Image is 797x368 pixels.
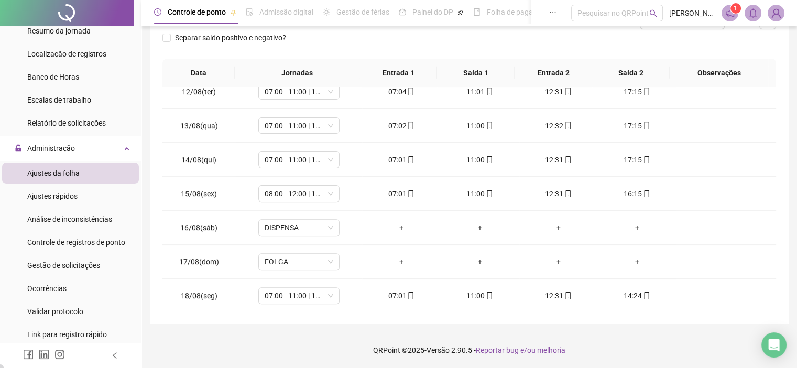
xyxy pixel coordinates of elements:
[476,346,565,354] span: Reportar bug e/ou melhoria
[684,188,746,199] div: -
[528,86,589,97] div: 12:31
[642,88,650,95] span: mobile
[730,3,741,14] sup: 1
[485,88,493,95] span: mobile
[15,144,22,152] span: lock
[370,290,432,302] div: 07:01
[370,256,432,267] div: +
[265,288,333,304] span: 07:00 - 11:00 | 12:30 - 17:15
[406,190,414,197] span: mobile
[449,256,511,267] div: +
[27,119,106,127] span: Relatório de solicitações
[670,59,768,87] th: Observações
[406,88,414,95] span: mobile
[359,59,437,87] th: Entrada 1
[171,32,290,43] span: Separar saldo positivo e negativo?
[230,9,236,16] span: pushpin
[27,215,112,224] span: Análise de inconsistências
[182,87,216,96] span: 12/08(ter)
[370,120,432,131] div: 07:02
[592,59,670,87] th: Saída 2
[181,189,217,198] span: 15/08(sex)
[528,154,589,165] div: 12:31
[265,220,333,236] span: DISPENSA
[449,86,511,97] div: 11:01
[563,190,572,197] span: mobile
[649,9,657,17] span: search
[27,96,91,104] span: Escalas de trabalho
[27,169,80,177] span: Ajustes da folha
[606,120,668,131] div: 17:15
[27,73,79,81] span: Banco de Horas
[642,122,650,129] span: mobile
[27,238,125,247] span: Controle de registros de ponto
[606,222,668,233] div: +
[684,120,746,131] div: -
[642,190,650,197] span: mobile
[412,8,453,16] span: Painel do DP
[27,144,75,152] span: Administração
[27,307,83,316] span: Validar protocolo
[606,154,668,165] div: 17:15
[449,120,511,131] div: 11:00
[180,121,218,130] span: 13/08(qua)
[406,292,414,299] span: mobile
[111,352,118,359] span: left
[473,8,481,16] span: book
[669,7,715,19] span: [PERSON_NAME]
[427,346,450,354] span: Versão
[154,8,161,16] span: clock-circle
[449,154,511,165] div: 11:00
[606,256,668,267] div: +
[27,192,78,200] span: Ajustes rápidos
[684,86,746,97] div: -
[684,290,746,302] div: -
[485,122,493,129] span: mobile
[642,156,650,163] span: mobile
[162,59,235,87] th: Data
[27,284,67,293] span: Ocorrências
[563,122,572,129] span: mobile
[768,5,784,21] img: 92276
[515,59,592,87] th: Entrada 2
[265,84,333,99] span: 07:00 - 11:00 | 12:30 - 17:15
[181,292,217,300] span: 18/08(seg)
[23,349,34,360] span: facebook
[27,261,100,270] span: Gestão de solicitações
[528,120,589,131] div: 12:32
[528,222,589,233] div: +
[370,188,432,199] div: 07:01
[606,290,668,302] div: 14:24
[265,152,333,168] span: 07:00 - 11:00 | 12:30 - 17:15
[246,8,253,16] span: file-done
[563,88,572,95] span: mobile
[528,256,589,267] div: +
[259,8,313,16] span: Admissão digital
[54,349,65,360] span: instagram
[734,5,737,12] span: 1
[265,186,333,202] span: 08:00 - 12:00 | 13:00 - 17:00
[606,188,668,199] div: 16:15
[528,290,589,302] div: 12:31
[406,156,414,163] span: mobile
[179,258,219,266] span: 17/08(dom)
[39,349,49,360] span: linkedin
[181,155,216,164] span: 14/08(qui)
[449,188,511,199] div: 11:00
[725,8,735,18] span: notification
[406,122,414,129] span: mobile
[180,224,217,232] span: 16/08(sáb)
[27,27,91,35] span: Resumo da jornada
[684,222,746,233] div: -
[168,8,226,16] span: Controle de ponto
[449,222,511,233] div: +
[678,67,760,79] span: Observações
[265,254,333,270] span: FOLGA
[684,256,746,267] div: -
[563,292,572,299] span: mobile
[748,8,758,18] span: bell
[27,330,107,339] span: Link para registro rápido
[399,8,406,16] span: dashboard
[235,59,359,87] th: Jornadas
[437,59,515,87] th: Saída 1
